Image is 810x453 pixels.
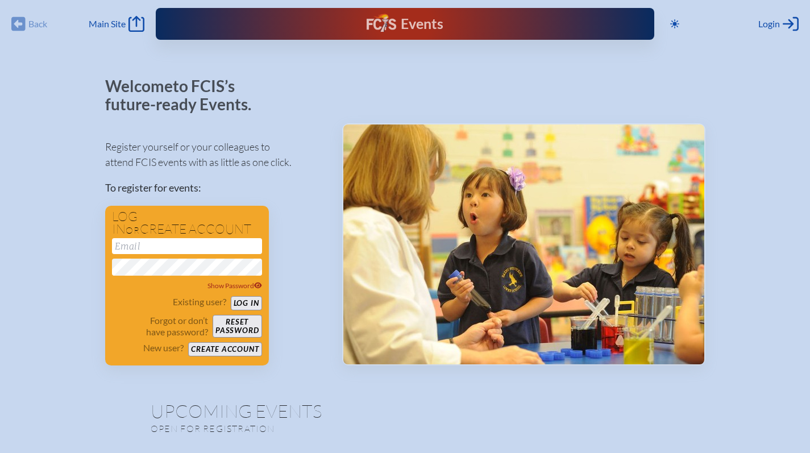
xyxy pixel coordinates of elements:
[343,124,704,364] img: Events
[105,180,324,196] p: To register for events:
[89,18,126,30] span: Main Site
[173,296,226,307] p: Existing user?
[105,139,324,170] p: Register yourself or your colleagues to attend FCIS events with as little as one click.
[126,225,140,236] span: or
[151,423,451,434] p: Open for registration
[231,296,262,310] button: Log in
[112,210,262,236] h1: Log in create account
[112,238,262,254] input: Email
[758,18,780,30] span: Login
[298,14,511,34] div: FCIS Events — Future ready
[188,342,261,356] button: Create account
[213,315,261,338] button: Resetpassword
[143,342,184,354] p: New user?
[89,16,144,32] a: Main Site
[105,77,264,113] p: Welcome to FCIS’s future-ready Events.
[112,315,209,338] p: Forgot or don’t have password?
[207,281,262,290] span: Show Password
[151,402,660,420] h1: Upcoming Events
